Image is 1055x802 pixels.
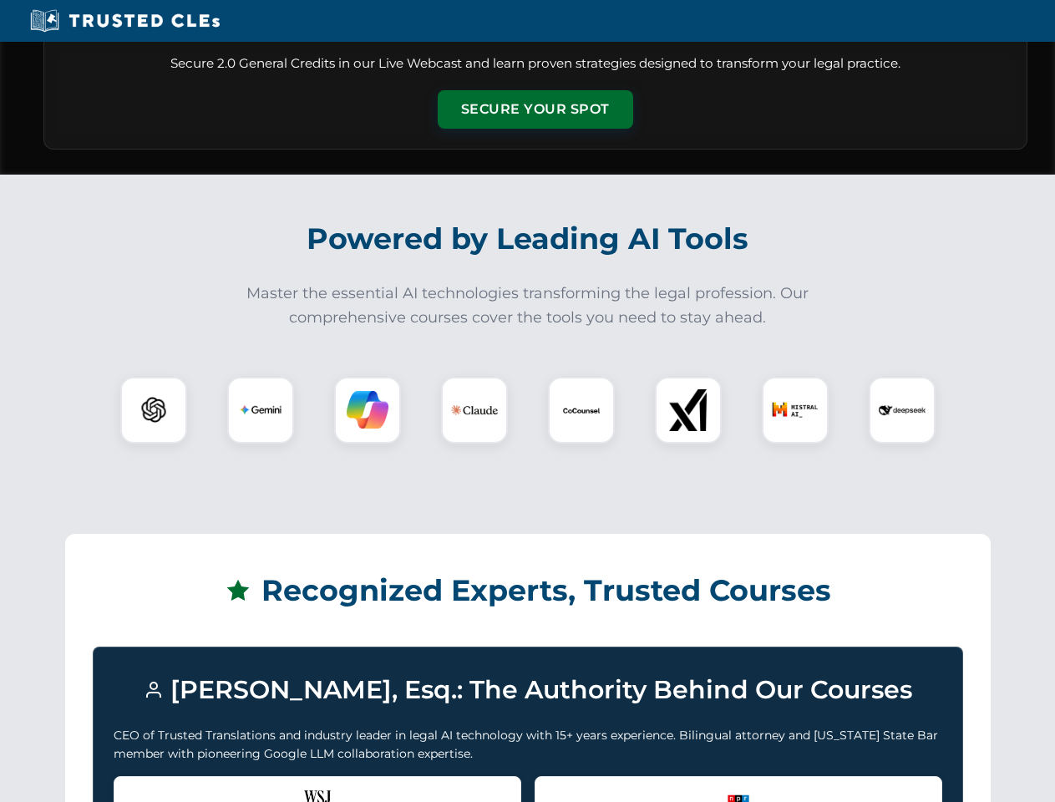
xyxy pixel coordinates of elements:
img: Copilot Logo [347,389,388,431]
img: Trusted CLEs [25,8,225,33]
img: Gemini Logo [240,389,282,431]
p: Master the essential AI technologies transforming the legal profession. Our comprehensive courses... [236,282,820,330]
p: CEO of Trusted Translations and industry leader in legal AI technology with 15+ years experience.... [114,726,942,764]
h2: Recognized Experts, Trusted Courses [93,561,963,620]
div: Mistral AI [762,377,829,444]
img: Claude Logo [451,387,498,434]
img: DeepSeek Logo [879,387,926,434]
div: ChatGPT [120,377,187,444]
img: CoCounsel Logo [560,389,602,431]
img: ChatGPT Logo [129,386,178,434]
img: Mistral AI Logo [772,387,819,434]
p: Secure 2.0 General Credits in our Live Webcast and learn proven strategies designed to transform ... [64,54,1007,74]
h2: Powered by Leading AI Tools [65,210,991,268]
div: Gemini [227,377,294,444]
img: xAI Logo [667,389,709,431]
div: xAI [655,377,722,444]
h3: [PERSON_NAME], Esq.: The Authority Behind Our Courses [114,667,942,713]
div: Claude [441,377,508,444]
div: CoCounsel [548,377,615,444]
div: Copilot [334,377,401,444]
div: DeepSeek [869,377,936,444]
button: Secure Your Spot [438,90,633,129]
